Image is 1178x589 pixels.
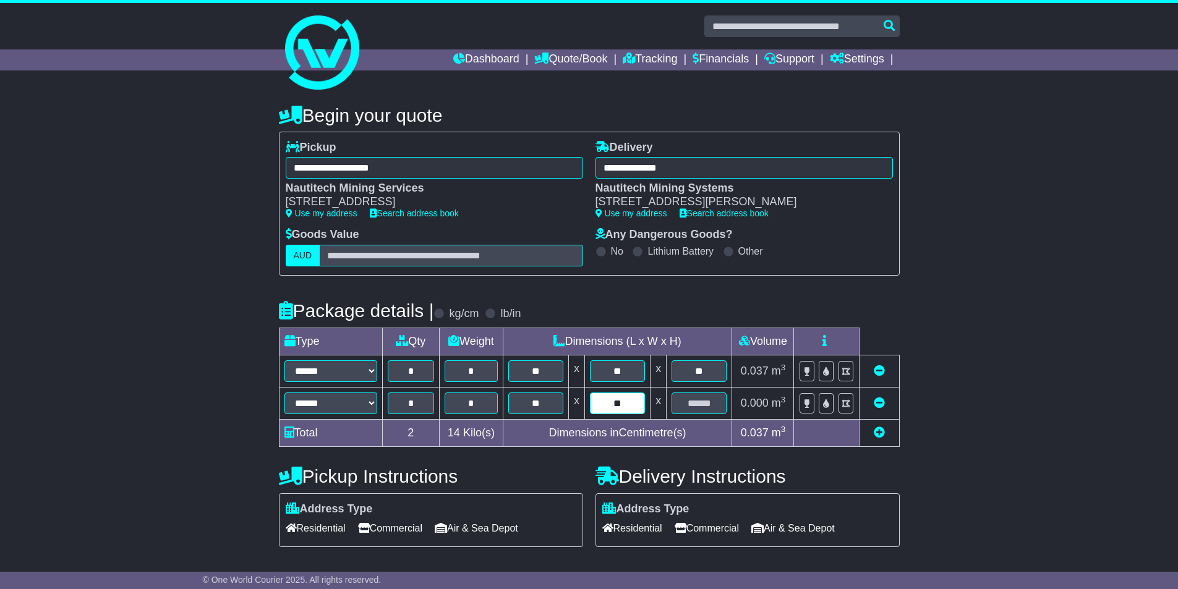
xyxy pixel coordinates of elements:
[602,502,689,516] label: Address Type
[647,245,714,257] label: Lithium Battery
[279,466,583,486] h4: Pickup Instructions
[738,245,763,257] label: Other
[772,365,786,377] span: m
[286,208,357,218] a: Use my address
[286,519,346,538] span: Residential
[448,426,460,439] span: 14
[568,355,584,387] td: x
[595,208,667,218] a: Use my address
[500,307,521,321] label: lb/in
[874,397,885,409] a: Remove this item
[772,397,786,409] span: m
[286,502,373,516] label: Address Type
[440,328,503,355] td: Weight
[279,300,434,321] h4: Package details |
[732,328,794,355] td: Volume
[741,397,769,409] span: 0.000
[449,307,479,321] label: kg/cm
[595,228,733,242] label: Any Dangerous Goods?
[503,328,732,355] td: Dimensions (L x W x H)
[286,195,571,209] div: [STREET_ADDRESS]
[651,355,667,387] td: x
[830,49,884,70] a: Settings
[286,141,336,155] label: Pickup
[741,365,769,377] span: 0.037
[568,387,584,419] td: x
[203,575,382,585] span: © One World Courier 2025. All rights reserved.
[772,426,786,439] span: m
[286,182,571,195] div: Nautitech Mining Services
[680,208,769,218] a: Search address book
[382,419,440,446] td: 2
[279,419,382,446] td: Total
[286,245,320,266] label: AUD
[781,363,786,372] sup: 3
[602,519,662,538] span: Residential
[279,328,382,355] td: Type
[370,208,459,218] a: Search address book
[874,365,885,377] a: Remove this item
[651,387,667,419] td: x
[764,49,814,70] a: Support
[358,519,422,538] span: Commercial
[440,419,503,446] td: Kilo(s)
[286,228,359,242] label: Goods Value
[595,195,881,209] div: [STREET_ADDRESS][PERSON_NAME]
[382,328,440,355] td: Qty
[874,426,885,439] a: Add new item
[453,49,519,70] a: Dashboard
[611,245,623,257] label: No
[595,182,881,195] div: Nautitech Mining Systems
[693,49,749,70] a: Financials
[435,519,518,538] span: Air & Sea Depot
[595,466,900,486] h4: Delivery Instructions
[623,49,677,70] a: Tracking
[675,519,739,538] span: Commercial
[741,426,769,439] span: 0.037
[279,105,900,125] h4: Begin your quote
[503,419,732,446] td: Dimensions in Centimetre(s)
[751,519,835,538] span: Air & Sea Depot
[595,141,653,155] label: Delivery
[781,425,786,434] sup: 3
[534,49,607,70] a: Quote/Book
[781,395,786,404] sup: 3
